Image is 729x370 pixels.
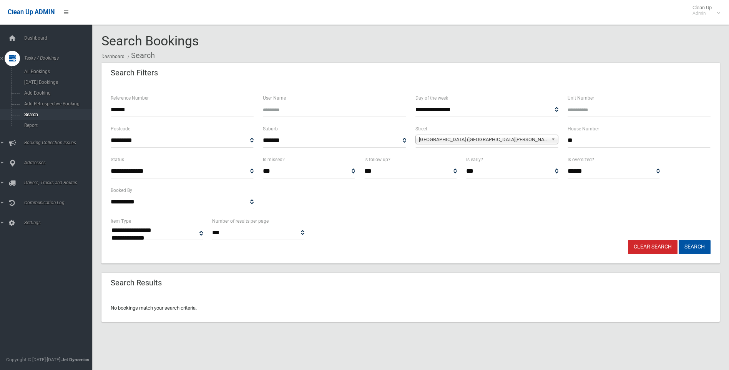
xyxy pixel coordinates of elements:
[263,125,278,133] label: Suburb
[689,5,719,16] span: Clean Up
[22,55,98,61] span: Tasks / Bookings
[126,48,155,63] li: Search
[415,125,427,133] label: Street
[6,357,60,362] span: Copyright © [DATE]-[DATE]
[22,35,98,41] span: Dashboard
[22,180,98,185] span: Drivers, Trucks and Routes
[101,294,720,322] div: No bookings match your search criteria.
[628,240,678,254] a: Clear Search
[415,94,448,102] label: Day of the week
[364,155,390,164] label: Is follow up?
[22,69,91,74] span: All Bookings
[22,90,91,96] span: Add Booking
[22,101,91,107] span: Add Retrospective Booking
[101,33,199,48] span: Search Bookings
[22,220,98,225] span: Settings
[568,155,594,164] label: Is oversized?
[101,65,167,80] header: Search Filters
[263,155,285,164] label: Is missed?
[212,217,269,225] label: Number of results per page
[22,200,98,205] span: Communication Log
[22,160,98,165] span: Addresses
[61,357,89,362] strong: Jet Dynamics
[22,123,91,128] span: Report
[22,140,98,145] span: Booking Collection Issues
[111,94,149,102] label: Reference Number
[419,135,548,144] span: [GEOGRAPHIC_DATA] ([GEOGRAPHIC_DATA][PERSON_NAME])
[8,8,55,16] span: Clean Up ADMIN
[111,155,124,164] label: Status
[101,275,171,290] header: Search Results
[692,10,712,16] small: Admin
[568,94,594,102] label: Unit Number
[263,94,286,102] label: User Name
[466,155,483,164] label: Is early?
[679,240,711,254] button: Search
[568,125,599,133] label: House Number
[22,80,91,85] span: [DATE] Bookings
[111,217,131,225] label: Item Type
[22,112,91,117] span: Search
[111,125,130,133] label: Postcode
[111,186,132,195] label: Booked By
[101,54,125,59] a: Dashboard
